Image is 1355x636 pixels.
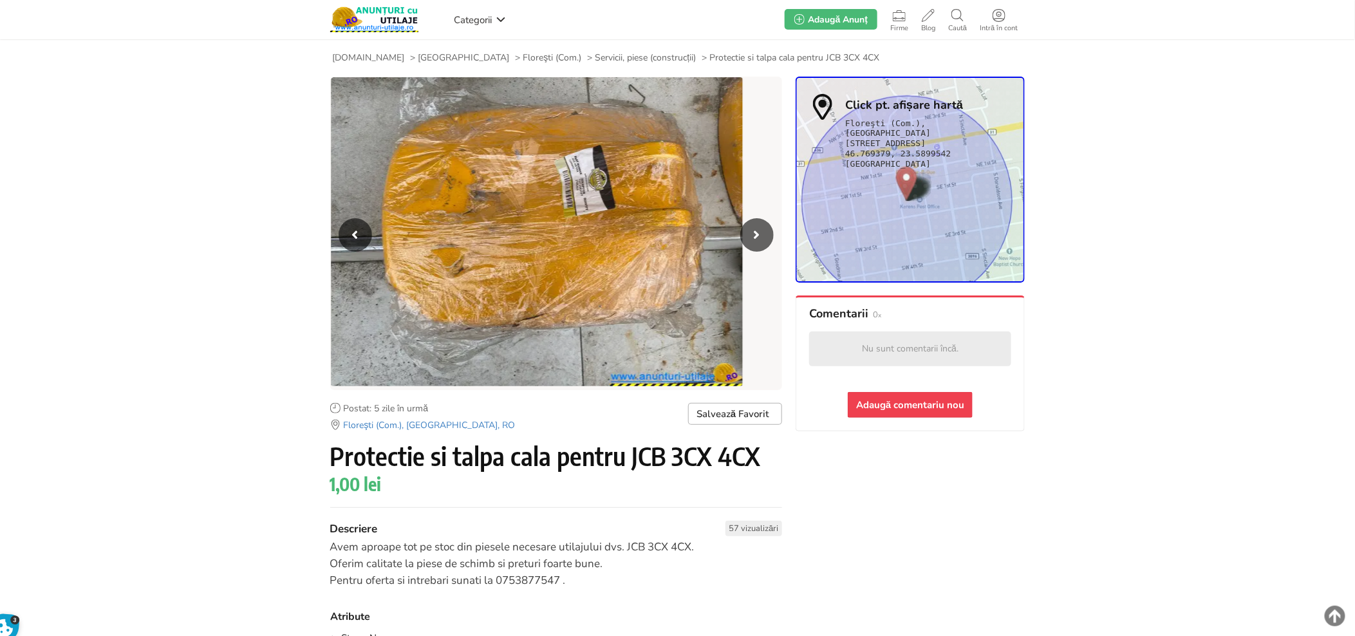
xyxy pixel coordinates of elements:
li: > [411,52,510,64]
strong: Click pt. afișare hartă [845,99,963,111]
span: Caută [942,24,973,32]
img: scroll-to-top.png [1325,606,1345,626]
a: Servicii, piese (construcții) [593,52,696,64]
span: Intră în cont [973,24,1024,32]
div: Nu sunt comentarii încă. [809,332,1011,366]
a: [GEOGRAPHIC_DATA] [416,52,510,64]
span: [GEOGRAPHIC_DATA] [845,159,931,169]
div: Previous slide [339,218,372,252]
img: Anunturi-Utilaje.RO [330,6,419,32]
a: Caută [942,6,973,32]
span: 46.769379, 23.5899542 [845,149,951,158]
span: 3 [10,615,20,625]
h2: Atribute [330,608,782,625]
span: Firme [884,24,915,32]
span: 0 [873,310,881,321]
li: > [588,52,696,64]
span: Salvează Favorit [696,408,769,420]
h1: Protectie si talpa cala pentru JCB 3CX 4CX [330,441,782,471]
span: Adaugă Anunț [808,14,868,26]
span: Servicii, piese (construcții) [595,52,696,64]
a: Adaugă comentariu nou [848,392,973,418]
a: Salvează Favorit [688,403,781,425]
span: Floreşti (Com.), [GEOGRAPHIC_DATA], RO [344,420,516,431]
span: Postat: 5 zile în urmă [344,403,429,415]
li: 3 / 4 [331,77,781,389]
a: Categorii [451,10,509,29]
span: Blog [915,24,942,32]
li: > [516,52,582,64]
a: Blog [915,6,942,32]
span: [DOMAIN_NAME] [333,52,405,64]
img: Protectie si talpa cala pentru JCB 3CX 4CX - 3/4 [331,77,743,386]
span: 1,00 lei [330,474,382,494]
h2: Descriere [330,521,782,538]
span: Floreşti (Com.), [GEOGRAPHIC_DATA] [845,118,1007,138]
span: Categorii [454,14,492,26]
a: Floreşti (Com.), [GEOGRAPHIC_DATA], RO [330,420,516,431]
div: Next slide [740,218,774,252]
span: Floreşti (Com.) [523,52,582,64]
li: > [702,52,879,64]
span: 57 vizualizări [725,521,781,536]
a: Adaugă Anunț [785,9,877,30]
span: [GEOGRAPHIC_DATA] [418,52,510,64]
a: Floreşti (Com.) [521,52,582,64]
a: Firme [884,6,915,32]
div: Avem aproape tot pe stoc din piesele necesare utilajului dvs. JCB 3CX 4CX. Oferim calitate la pie... [330,539,782,589]
span: Comentarii [809,307,868,320]
a: [DOMAIN_NAME] [330,52,405,64]
a: Intră în cont [973,6,1024,32]
span: Protectie si talpa cala pentru JCB 3CX 4CX [709,52,879,64]
span: [STREET_ADDRESS] [845,138,926,148]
